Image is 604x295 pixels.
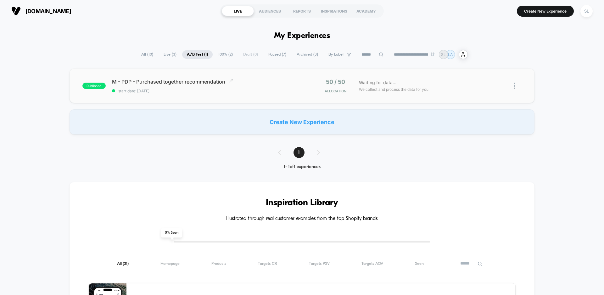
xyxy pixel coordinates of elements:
span: Archived ( 3 ) [292,50,323,59]
div: INSPIRATIONS [318,6,350,16]
span: Targets PSV [309,261,330,266]
span: 0 % Seen [161,228,182,238]
button: SL [579,5,595,18]
span: Seen [415,261,424,266]
h4: Illustrated through real customer examples from the top Shopify brands [88,216,516,222]
span: Live ( 3 ) [159,50,181,59]
span: ( 31 ) [123,262,129,266]
img: end [431,52,434,56]
span: A/B Test ( 1 ) [182,50,213,59]
img: close [514,83,515,89]
span: Paused ( 7 ) [264,50,291,59]
span: Products [211,261,226,266]
span: 50 / 50 [326,79,345,85]
span: Targets CR [258,261,277,266]
span: 1 [294,147,305,158]
span: start date: [DATE] [112,89,302,93]
span: All ( 10 ) [137,50,158,59]
h3: Inspiration Library [88,198,516,208]
span: Targets AOV [361,261,383,266]
span: By Label [328,52,344,57]
div: AUDIENCES [254,6,286,16]
p: SL [441,52,446,57]
span: 100% ( 2 ) [214,50,238,59]
div: SL [580,5,593,17]
span: Waiting for data... [359,79,396,86]
span: [DOMAIN_NAME] [25,8,71,14]
span: published [82,83,106,89]
span: We collect and process the data for you [359,86,428,92]
button: [DOMAIN_NAME] [9,6,73,16]
img: Visually logo [11,6,21,16]
p: LA [448,52,453,57]
div: ACADEMY [350,6,382,16]
span: Allocation [325,89,346,93]
div: 1 - 1 of 1 experiences [272,164,333,170]
div: LIVE [222,6,254,16]
span: All [117,261,129,266]
button: Create New Experience [517,6,574,17]
span: Homepage [160,261,180,266]
div: Create New Experience [70,109,534,134]
h1: My Experiences [274,31,330,41]
span: M - PDP - Purchased together recommendation [112,79,302,85]
div: REPORTS [286,6,318,16]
